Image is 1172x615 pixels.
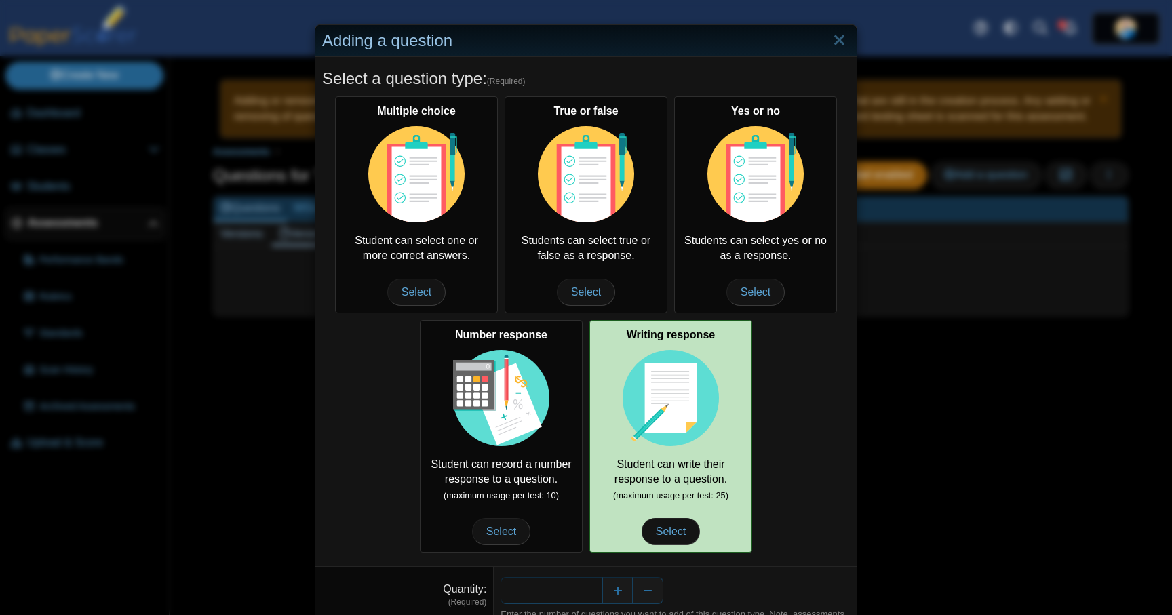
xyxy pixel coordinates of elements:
[589,320,752,552] div: Student can write their response to a question.
[368,126,465,222] img: item-type-multiple-choice.svg
[731,105,780,117] b: Yes or no
[674,96,837,313] div: Students can select yes or no as a response.
[472,518,530,545] span: Select
[602,577,633,604] button: Increase
[444,490,559,500] small: (maximum usage per test: 10)
[707,126,804,222] img: item-type-multiple-choice.svg
[557,279,615,306] span: Select
[443,583,486,595] label: Quantity
[623,350,719,446] img: item-type-writing-response.svg
[322,597,486,608] dfn: (Required)
[377,105,456,117] b: Multiple choice
[633,577,663,604] button: Decrease
[505,96,667,313] div: Students can select true or false as a response.
[726,279,785,306] span: Select
[613,490,728,500] small: (maximum usage per test: 25)
[487,76,526,87] span: (Required)
[420,320,583,552] div: Student can record a number response to a question.
[322,67,850,90] h5: Select a question type:
[335,96,498,313] div: Student can select one or more correct answers.
[627,329,715,340] b: Writing response
[829,29,850,52] a: Close
[553,105,618,117] b: True or false
[315,25,857,57] div: Adding a question
[453,350,549,446] img: item-type-number-response.svg
[387,279,446,306] span: Select
[642,518,700,545] span: Select
[538,126,634,222] img: item-type-multiple-choice.svg
[455,329,547,340] b: Number response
